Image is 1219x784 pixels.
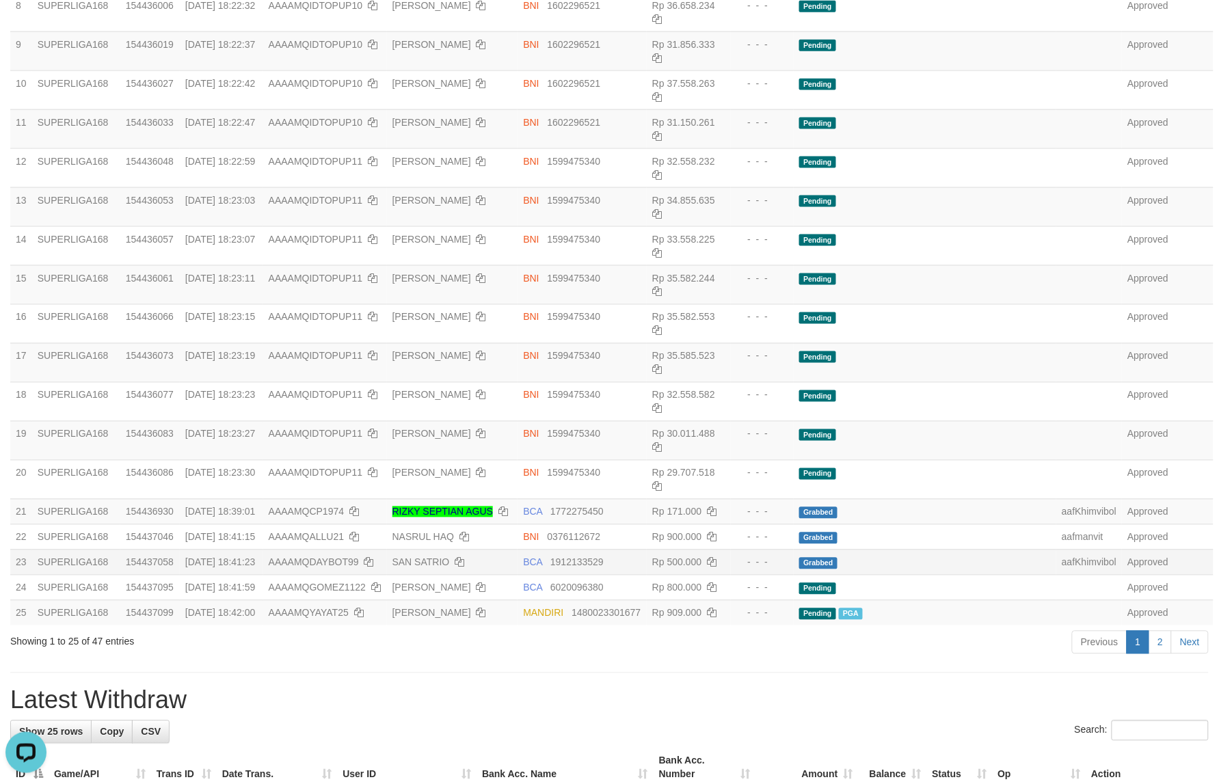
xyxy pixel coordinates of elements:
[392,582,471,593] a: [PERSON_NAME]
[32,550,120,575] td: SUPERLIGA168
[10,31,32,70] td: 9
[523,312,539,323] span: BNI
[32,575,120,600] td: SUPERLIGA168
[32,265,120,304] td: SUPERLIGA168
[269,39,362,50] span: AAAAMQIDTOPUP10
[523,78,539,89] span: BNI
[126,557,174,568] span: 154437058
[523,506,542,517] span: BCA
[1122,343,1214,382] td: Approved
[550,557,604,568] span: Copy 1912133529 to clipboard
[1122,550,1214,575] td: Approved
[126,351,174,362] span: 154436073
[547,390,600,401] span: Copy 1599475340 to clipboard
[269,582,366,593] span: AAAAMQGOMEZ1122
[269,429,362,440] span: AAAAMQIDTOPUP11
[126,582,174,593] span: 154437095
[1122,304,1214,343] td: Approved
[799,507,838,519] span: Grabbed
[799,40,836,51] span: Pending
[91,720,133,744] a: Copy
[32,187,120,226] td: SUPERLIGA168
[392,156,471,167] a: [PERSON_NAME]
[392,234,471,245] a: [PERSON_NAME]
[1112,720,1209,741] input: Search:
[126,78,174,89] span: 154436027
[1122,148,1214,187] td: Approved
[10,630,498,649] div: Showing 1 to 25 of 47 entries
[269,608,349,619] span: AAAAMQYAYAT25
[799,468,836,480] span: Pending
[736,556,788,569] div: - - -
[269,195,362,206] span: AAAAMQIDTOPUP11
[652,117,715,128] span: Rp 31.150.261
[1122,575,1214,600] td: Approved
[1122,421,1214,460] td: Approved
[32,600,120,625] td: SUPERLIGA168
[523,608,563,619] span: MANDIRI
[736,349,788,363] div: - - -
[185,557,255,568] span: [DATE] 18:41:23
[1171,631,1209,654] a: Next
[736,77,788,90] div: - - -
[10,600,32,625] td: 25
[185,195,255,206] span: [DATE] 18:23:03
[652,39,715,50] span: Rp 31.856.333
[736,466,788,480] div: - - -
[523,156,539,167] span: BNI
[32,460,120,499] td: SUPERLIGA168
[839,608,863,620] span: Marked by aafsoumeymey
[392,78,471,89] a: [PERSON_NAME]
[523,234,539,245] span: BNI
[185,39,255,50] span: [DATE] 18:22:37
[652,582,701,593] span: Rp 800.000
[652,273,715,284] span: Rp 35.582.244
[547,351,600,362] span: Copy 1599475340 to clipboard
[185,78,255,89] span: [DATE] 18:22:42
[736,581,788,595] div: - - -
[652,78,715,89] span: Rp 37.558.263
[547,532,600,543] span: Copy 0376112672 to clipboard
[269,312,362,323] span: AAAAMQIDTOPUP11
[523,390,539,401] span: BNI
[10,265,32,304] td: 15
[392,273,471,284] a: [PERSON_NAME]
[736,606,788,620] div: - - -
[799,234,836,246] span: Pending
[100,727,124,738] span: Copy
[523,39,539,50] span: BNI
[126,39,174,50] span: 154436019
[652,468,715,478] span: Rp 29.707.518
[799,583,836,595] span: Pending
[736,193,788,207] div: - - -
[32,226,120,265] td: SUPERLIGA168
[185,117,255,128] span: [DATE] 18:22:47
[652,557,701,568] span: Rp 500.000
[269,156,362,167] span: AAAAMQIDTOPUP11
[392,117,471,128] a: [PERSON_NAME]
[547,429,600,440] span: Copy 1599475340 to clipboard
[1122,70,1214,109] td: Approved
[799,157,836,168] span: Pending
[10,187,32,226] td: 13
[799,1,836,12] span: Pending
[1122,460,1214,499] td: Approved
[10,343,32,382] td: 17
[10,421,32,460] td: 19
[1122,499,1214,524] td: Approved
[392,608,471,619] a: [PERSON_NAME]
[10,550,32,575] td: 23
[1149,631,1172,654] a: 2
[185,429,255,440] span: [DATE] 18:23:27
[185,532,255,543] span: [DATE] 18:41:15
[269,468,362,478] span: AAAAMQIDTOPUP11
[736,154,788,168] div: - - -
[523,117,539,128] span: BNI
[32,421,120,460] td: SUPERLIGA168
[269,506,345,517] span: AAAAMQCP1974
[126,608,174,619] span: 154437099
[652,532,701,543] span: Rp 900.000
[652,195,715,206] span: Rp 34.855.635
[185,156,255,167] span: [DATE] 18:22:59
[523,582,542,593] span: BCA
